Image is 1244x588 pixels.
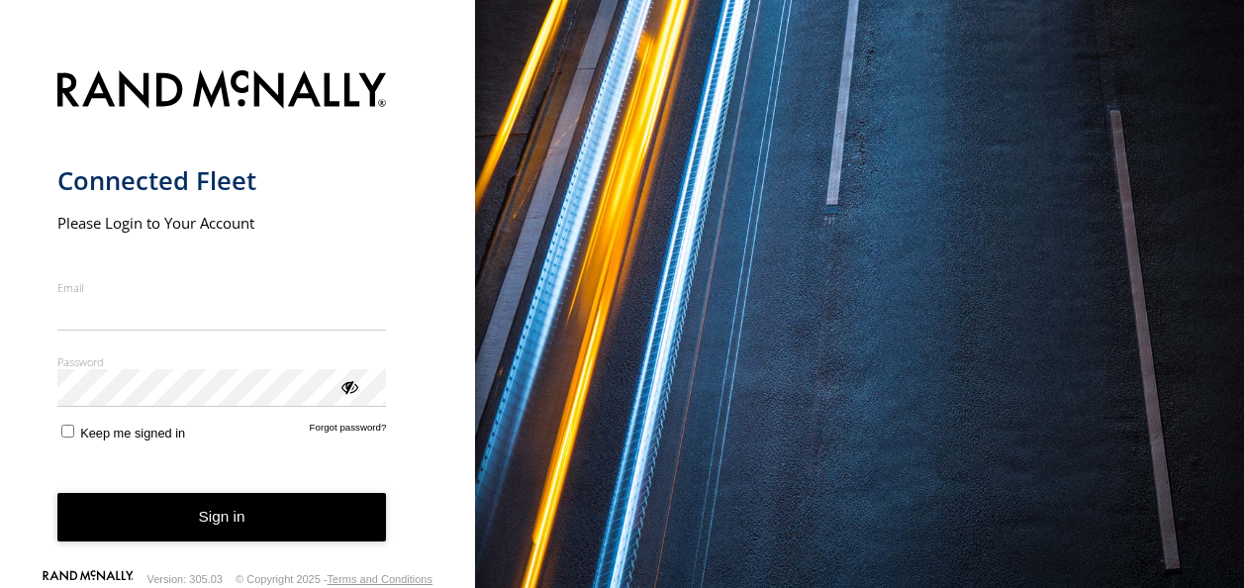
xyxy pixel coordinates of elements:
[57,66,387,117] img: Rand McNally
[80,426,185,441] span: Keep me signed in
[57,164,387,197] h1: Connected Fleet
[57,58,419,573] form: main
[147,573,223,585] div: Version: 305.03
[57,493,387,541] button: Sign in
[310,422,387,441] a: Forgot password?
[338,376,358,396] div: ViewPassword
[57,280,387,295] label: Email
[61,425,74,438] input: Keep me signed in
[57,213,387,233] h2: Please Login to Your Account
[57,354,387,369] label: Password
[236,573,432,585] div: © Copyright 2025 -
[328,573,432,585] a: Terms and Conditions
